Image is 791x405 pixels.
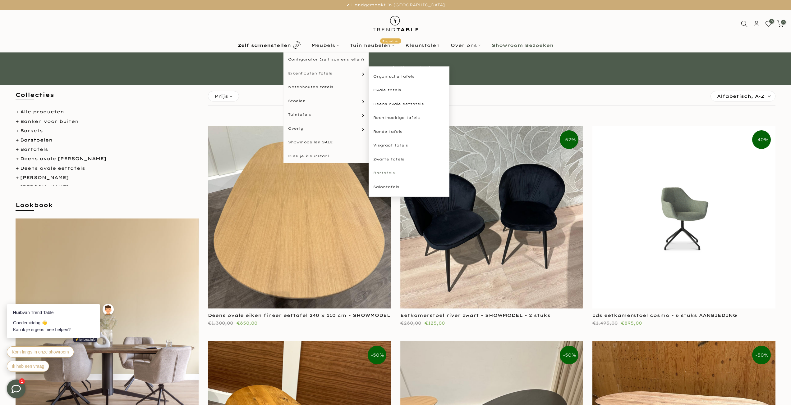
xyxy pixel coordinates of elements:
a: Kies je kleurstaal [283,149,369,163]
a: Alle producten [20,109,64,115]
a: Organische tafels [369,70,449,83]
a: Kleurstalen [400,42,445,49]
a: Bartafels [20,146,48,152]
a: Overig [283,122,369,136]
span: €125,00 [425,320,445,326]
span: -40% [752,130,771,149]
a: Eetkamerstoel river zwart - SHOWMODEL - 2 stuks [400,313,550,318]
span: €650,00 [237,320,257,326]
a: [PERSON_NAME] [20,175,69,180]
a: TuinmeubelenPopulair [344,42,400,49]
a: Bartafels [369,166,449,180]
a: Barstoelen [20,137,53,143]
span: 0 [781,20,786,25]
a: Notenhouten tafels [283,80,369,94]
a: 0 [765,20,772,27]
a: Over ons [445,42,486,49]
a: Barsets [20,128,43,133]
span: €1.495,00 [592,320,618,326]
a: Rechthoekige tafels [369,111,449,125]
span: Stoelen [288,98,306,104]
a: [PERSON_NAME] [20,184,69,190]
a: Deens ovale eettafels [369,97,449,111]
a: Salontafels [369,180,449,194]
span: Eikenhouten Tafels [288,71,332,76]
a: Configurator (zelf samenstellen) [283,52,369,66]
a: 0 [777,20,784,27]
h5: Collecties [16,91,199,105]
a: Visgraat tafels [369,138,449,152]
a: Ronde tafels [369,125,449,139]
a: Meubels [306,42,344,49]
h5: Lookbook [16,201,199,215]
span: €895,00 [621,320,642,326]
a: Showmodellen SALE [283,135,369,149]
a: Deens ovale eiken fineer eettafel 240 x 110 cm - SHOWMODEL [208,313,390,318]
span: Overig [288,126,303,131]
span: -52% [560,130,578,149]
a: Ovale tafels [369,83,449,97]
a: Eikenhouten Tafels [283,66,369,80]
span: Populair [380,38,401,43]
a: Showroom Bezoeken [486,42,559,49]
h1: Showmodellen Sale [214,65,577,72]
a: Stoelen [283,94,369,108]
img: trend-table [368,10,423,38]
a: Zelf samenstellen [232,40,306,51]
span: €260,00 [400,320,421,326]
label: Sorteren:Alfabetisch, A-Z [711,91,775,101]
a: Ids eetkamerstoel cosmo - 6 stuks AANBIEDING [592,313,737,318]
span: Prijs [214,93,228,100]
b: Showroom Bezoeken [492,43,554,47]
span: Tuintafels [288,112,311,117]
span: 0 [769,19,774,24]
span: Alfabetisch, A-Z [717,91,764,101]
iframe: bot-iframe [1,273,122,380]
a: Tuintafels [283,108,369,122]
iframe: toggle-frame [1,373,32,404]
span: -50% [560,346,578,364]
a: Banken voor buiten [20,119,79,124]
a: Zwarte tafels [369,152,449,166]
a: Deens ovale [PERSON_NAME] [20,156,106,161]
span: -50% [752,346,771,364]
a: Deens ovale eettafels [20,165,85,171]
p: ✔ Handgemaakt in [GEOGRAPHIC_DATA] [8,2,783,8]
span: -50% [368,346,386,364]
span: €1.300,00 [208,320,233,326]
b: Zelf samenstellen [238,43,291,47]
